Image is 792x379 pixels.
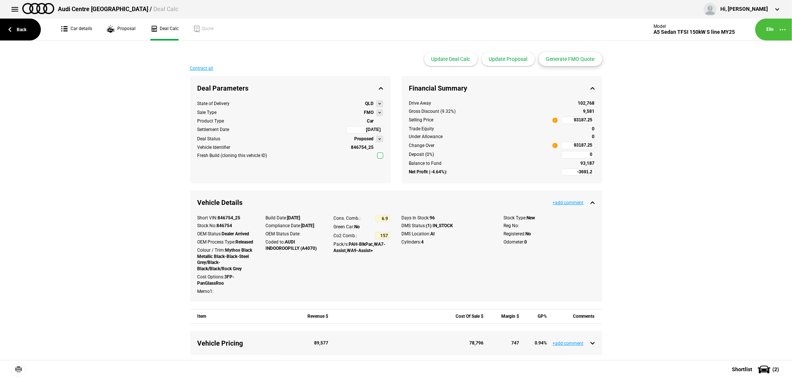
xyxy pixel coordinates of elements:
[424,52,478,66] button: Update Deal Calc
[375,215,390,222] input: 6.9
[430,215,435,220] strong: 96
[222,231,250,236] strong: Dealer Arrived
[553,143,558,148] span: i
[198,118,224,124] div: Product Type
[561,169,595,176] input: -3691.2
[301,310,329,323] div: Revenue $
[375,232,390,239] input: 157
[527,340,547,346] div: 0.94 %
[198,310,293,323] div: Item
[198,144,231,151] div: Vehicle Identifier
[409,143,435,149] div: Change Over
[654,29,735,35] div: A5 Sedan TFSI 150kW S line MY25
[236,239,254,245] strong: Released
[561,142,595,149] input: 93187.25
[301,223,314,228] strong: [DATE]
[402,239,493,245] div: Cylinders:
[766,26,773,33] a: Elle
[265,239,322,252] div: Coded to:
[265,239,317,251] strong: AUDI INDOOROOPILLY (A4070)
[553,200,584,205] button: +add comment
[107,19,136,40] a: Proposal
[592,134,595,139] strong: 0
[504,239,595,245] div: Odometer:
[217,223,232,228] strong: 846754
[153,6,178,13] span: Deal Calc
[218,215,241,220] strong: 846754_25
[198,110,217,116] div: Sale Type
[355,136,374,142] strong: Proposed
[402,215,493,221] div: Days In Stock:
[581,161,595,166] strong: 93,187
[333,233,357,239] div: Co2 Comb.:
[402,76,602,100] div: Financial Summary
[333,224,390,230] div: Green Car:
[346,126,383,134] input: 18/08/2025
[333,241,390,254] div: Pack/s:
[198,247,254,272] div: Colour / Trim:
[504,223,595,229] div: Reg No:
[198,288,254,295] div: Memo1:
[22,3,54,14] img: audi.png
[720,6,768,13] div: Hi, [PERSON_NAME]
[198,101,230,107] div: State of Delivery
[190,66,214,71] button: Contract all
[198,223,254,229] div: Stock No:
[409,108,558,115] div: Gross Discount (9.32%)
[314,340,329,346] strong: 89,577
[265,215,322,221] div: Build Date:
[61,19,92,40] a: Car details
[469,340,483,346] strong: 78,796
[198,215,254,221] div: Short VIN:
[198,153,267,159] div: Fresh Build (cloning this vehicle ID)
[354,224,360,229] strong: No
[190,190,602,215] div: Vehicle Details
[772,367,779,372] span: ( 2 )
[409,134,558,140] div: Under Allowance
[198,239,254,245] div: OEM Process Type:
[367,118,374,124] strong: Car
[333,215,361,222] div: Cons. Comb.:
[553,118,558,123] span: i
[409,100,558,107] div: Drive Away
[421,239,424,245] strong: 4
[364,110,374,116] strong: FMO
[561,117,595,124] input: 93187.25
[526,231,531,236] strong: No
[150,19,179,40] a: Deal Calc
[431,231,435,236] strong: AI
[402,223,493,229] div: DMS Status:
[402,231,493,237] div: DMS Location:
[198,127,229,133] div: Settlement Date
[504,231,595,237] div: Registered:
[592,126,595,131] strong: 0
[190,76,391,100] div: Deal Parameters
[511,340,519,346] strong: 747
[482,52,535,66] button: Update Proposal
[409,169,447,175] strong: Net Profit (-4.64%):
[198,274,235,286] strong: 3FP-PanGlassRoo
[553,341,584,346] button: +add comment
[527,310,547,323] div: GP%
[426,223,453,228] strong: (1) IN_STOCK
[583,109,595,114] strong: 9,581
[525,239,527,245] strong: 0
[721,360,792,379] button: Shortlist(2)
[527,215,535,220] strong: New
[409,117,434,123] div: Selling Price
[333,242,385,253] strong: PAH-BlkPac,WA7-Assist,WA9-Assist+
[732,367,752,372] span: Shortlist
[58,5,178,13] div: Audi Centre [GEOGRAPHIC_DATA] /
[409,151,558,158] div: Deposit (0%)
[578,101,595,106] strong: 102,768
[198,339,293,348] div: Vehicle Pricing
[265,223,322,229] div: Compliance Date:
[365,101,374,107] strong: QLD
[555,310,594,323] div: Comments
[198,248,252,271] strong: Mythos Black Metallic Black-Black-Steel Grey/Black-Black/Black/Rock Grey
[491,310,519,323] div: Margin $
[409,160,558,167] div: Balance to Fund
[409,126,558,132] div: Trade Equity
[654,24,735,29] div: Model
